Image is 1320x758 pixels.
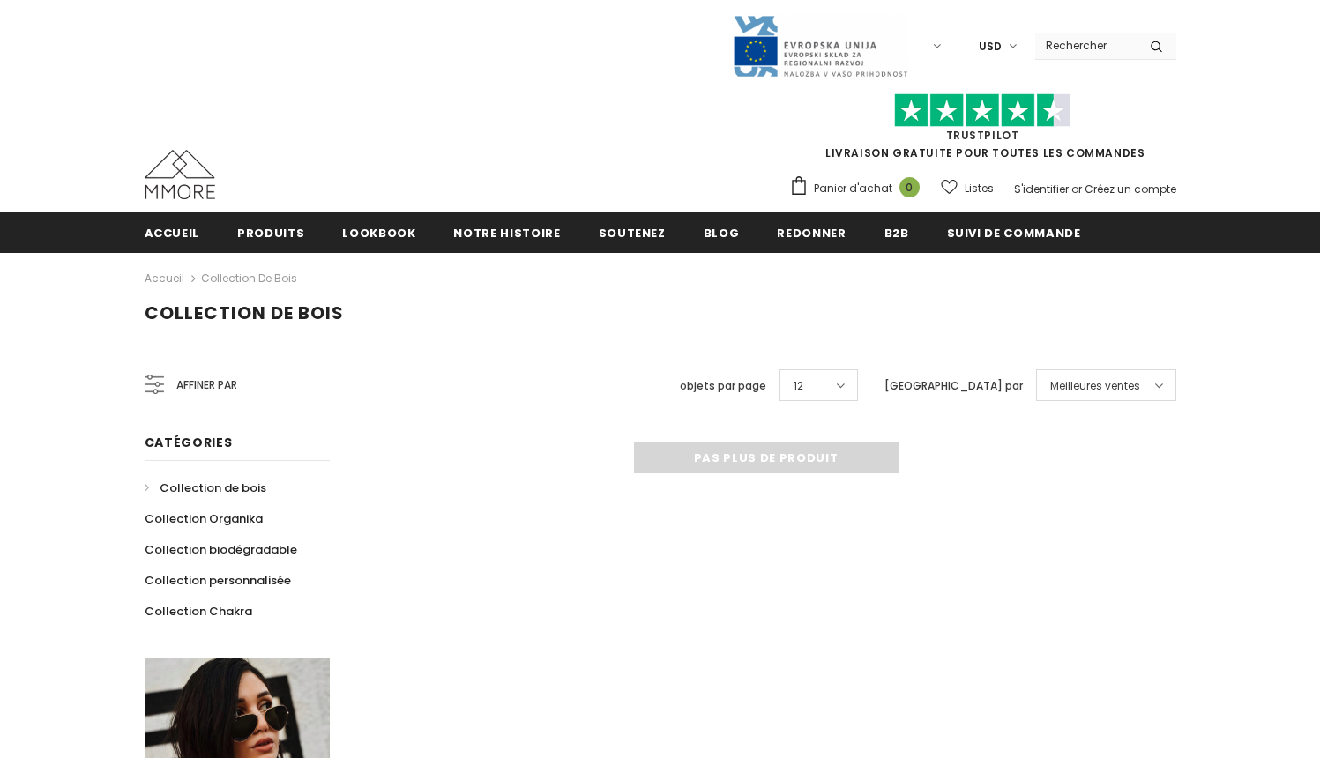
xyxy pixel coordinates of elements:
[145,434,233,451] span: Catégories
[946,128,1019,143] a: TrustPilot
[941,173,994,204] a: Listes
[145,268,184,289] a: Accueil
[453,225,560,242] span: Notre histoire
[789,101,1176,160] span: LIVRAISON GRATUITE POUR TOUTES LES COMMANDES
[1014,182,1069,197] a: S'identifier
[145,472,266,503] a: Collection de bois
[145,541,297,558] span: Collection biodégradable
[342,212,415,252] a: Lookbook
[145,212,200,252] a: Accueil
[1085,182,1176,197] a: Créez un compte
[979,38,1002,56] span: USD
[777,212,846,252] a: Redonner
[789,175,928,202] a: Panier d'achat 0
[599,212,666,252] a: soutenez
[145,596,252,627] a: Collection Chakra
[680,377,766,395] label: objets par page
[145,534,297,565] a: Collection biodégradable
[947,212,1081,252] a: Suivi de commande
[704,225,740,242] span: Blog
[947,225,1081,242] span: Suivi de commande
[794,377,803,395] span: 12
[145,565,291,596] a: Collection personnalisée
[145,510,263,527] span: Collection Organika
[145,301,344,325] span: Collection de bois
[704,212,740,252] a: Blog
[1071,182,1082,197] span: or
[145,503,263,534] a: Collection Organika
[201,271,297,286] a: Collection de bois
[342,225,415,242] span: Lookbook
[160,479,266,496] span: Collection de bois
[884,377,1023,395] label: [GEOGRAPHIC_DATA] par
[899,177,920,197] span: 0
[1035,33,1137,58] input: Search Site
[884,212,909,252] a: B2B
[145,572,291,589] span: Collection personnalisée
[176,375,237,395] span: Affiner par
[1050,377,1140,395] span: Meilleures ventes
[145,603,252,620] span: Collection Chakra
[145,150,215,199] img: Cas MMORE
[599,225,666,242] span: soutenez
[814,180,892,197] span: Panier d'achat
[237,225,304,242] span: Produits
[884,225,909,242] span: B2B
[453,212,560,252] a: Notre histoire
[894,93,1070,128] img: Faites confiance aux étoiles pilotes
[237,212,304,252] a: Produits
[965,180,994,197] span: Listes
[145,225,200,242] span: Accueil
[732,38,908,53] a: Javni Razpis
[732,14,908,78] img: Javni Razpis
[777,225,846,242] span: Redonner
